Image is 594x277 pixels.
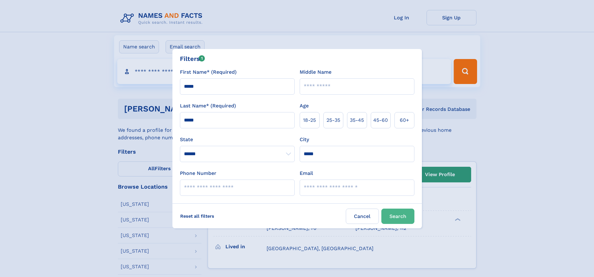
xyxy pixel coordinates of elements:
label: City [300,136,309,143]
label: Cancel [346,209,379,224]
label: First Name* (Required) [180,68,237,76]
span: 35‑45 [350,116,364,124]
span: 18‑25 [303,116,316,124]
label: Last Name* (Required) [180,102,236,110]
label: Phone Number [180,170,216,177]
span: 60+ [400,116,409,124]
label: State [180,136,295,143]
label: Middle Name [300,68,331,76]
div: Filters [180,54,205,63]
label: Age [300,102,309,110]
button: Search [381,209,414,224]
label: Email [300,170,313,177]
span: 45‑60 [373,116,388,124]
span: 25‑35 [326,116,340,124]
label: Reset all filters [176,209,218,224]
